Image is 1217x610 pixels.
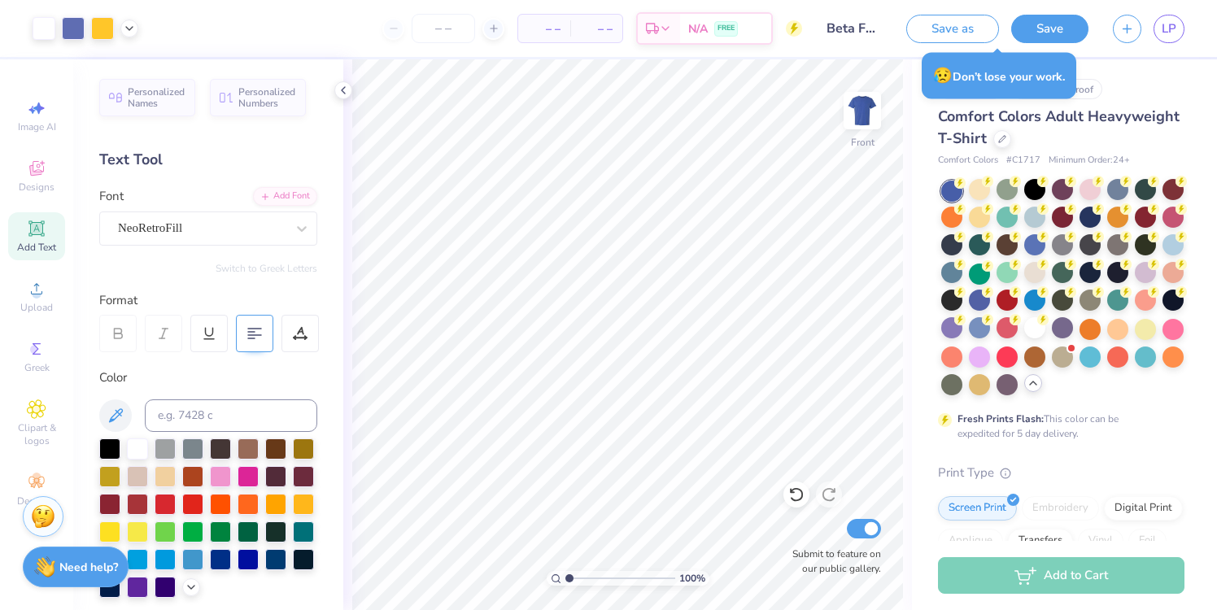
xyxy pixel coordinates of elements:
span: Comfort Colors Adult Heavyweight T-Shirt [938,107,1180,148]
div: Vinyl [1078,529,1123,553]
span: Minimum Order: 24 + [1049,154,1130,168]
span: Greek [24,361,50,374]
span: Personalized Names [128,86,185,109]
div: Color [99,368,317,387]
div: Don’t lose your work. [922,53,1076,99]
div: Applique [938,529,1003,553]
div: Text Tool [99,149,317,171]
div: Add Font [253,187,317,206]
div: Foil [1128,529,1167,553]
span: 😥 [933,65,953,86]
button: Save [1011,15,1088,43]
span: Image AI [18,120,56,133]
div: Screen Print [938,496,1017,521]
a: LP [1154,15,1184,43]
div: Transfers [1008,529,1073,553]
span: Add Text [17,241,56,254]
input: e.g. 7428 c [145,399,317,432]
span: Upload [20,301,53,314]
img: Front [846,94,879,127]
span: # C1717 [1006,154,1040,168]
strong: Need help? [59,560,118,575]
div: Print Type [938,464,1184,482]
span: Decorate [17,495,56,508]
span: N/A [688,20,708,37]
div: Front [851,135,875,150]
span: Designs [19,181,55,194]
div: Format [99,291,319,310]
label: Font [99,187,124,206]
input: Untitled Design [814,12,894,45]
span: Clipart & logos [8,421,65,447]
span: – – [528,20,561,37]
input: – – [412,14,475,43]
span: FREE [718,23,735,34]
button: Save as [906,15,999,43]
button: Switch to Greek Letters [216,262,317,275]
span: LP [1162,20,1176,38]
div: This color can be expedited for 5 day delivery. [957,412,1158,441]
span: 100 % [679,571,705,586]
div: Digital Print [1104,496,1183,521]
label: Submit to feature on our public gallery. [783,547,881,576]
strong: Fresh Prints Flash: [957,412,1044,425]
span: Personalized Numbers [238,86,296,109]
span: Comfort Colors [938,154,998,168]
span: – – [580,20,613,37]
div: Embroidery [1022,496,1099,521]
